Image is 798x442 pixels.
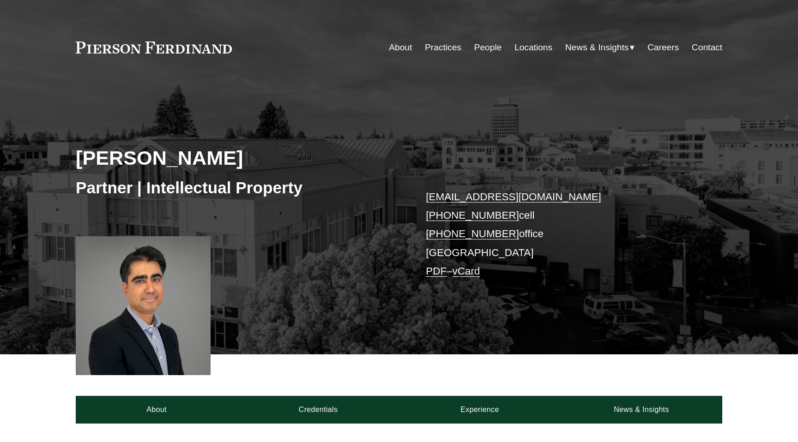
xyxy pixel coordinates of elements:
[76,396,237,424] a: About
[426,191,601,203] a: [EMAIL_ADDRESS][DOMAIN_NAME]
[514,39,552,56] a: Locations
[399,396,561,424] a: Experience
[647,39,679,56] a: Careers
[426,228,519,239] a: [PHONE_NUMBER]
[565,39,635,56] a: folder dropdown
[76,146,399,170] h2: [PERSON_NAME]
[426,188,695,281] p: cell office [GEOGRAPHIC_DATA] –
[426,209,519,221] a: [PHONE_NUMBER]
[565,40,629,56] span: News & Insights
[76,178,399,198] h3: Partner | Intellectual Property
[453,265,480,277] a: vCard
[389,39,412,56] a: About
[474,39,502,56] a: People
[426,265,447,277] a: PDF
[425,39,461,56] a: Practices
[561,396,722,424] a: News & Insights
[692,39,722,56] a: Contact
[237,396,399,424] a: Credentials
